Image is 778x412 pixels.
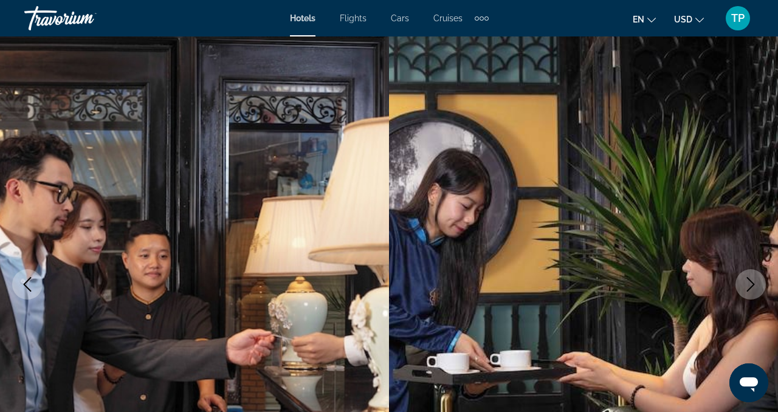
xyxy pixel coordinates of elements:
[340,13,367,23] a: Flights
[475,9,489,28] button: Extra navigation items
[735,269,766,300] button: Next image
[391,13,409,23] a: Cars
[290,13,315,23] a: Hotels
[729,363,768,402] iframe: Button to launch messaging window
[633,10,656,28] button: Change language
[433,13,463,23] a: Cruises
[12,269,43,300] button: Previous image
[674,15,692,24] span: USD
[24,2,146,34] a: Travorium
[722,5,754,31] button: User Menu
[633,15,644,24] span: en
[731,12,745,24] span: TP
[674,10,704,28] button: Change currency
